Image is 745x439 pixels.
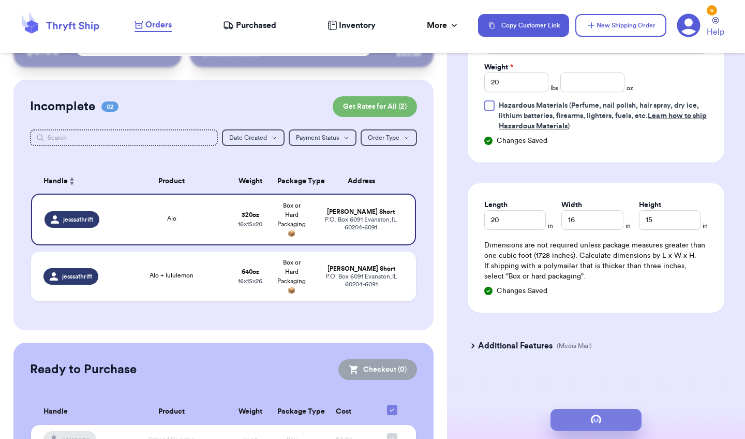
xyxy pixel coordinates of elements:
[478,340,553,352] h3: Additional Features
[639,200,661,210] label: Height
[319,265,404,273] div: [PERSON_NAME] Short
[478,14,569,37] button: Copy Customer Link
[497,136,547,146] span: Changes Saved
[707,26,724,38] span: Help
[548,222,553,230] span: in
[101,101,118,112] span: 02
[289,129,356,146] button: Payment Status
[677,13,701,37] a: 6
[150,272,193,279] span: Alo + lululemon
[167,215,176,222] span: Alo
[30,98,95,115] h2: Incomplete
[277,202,306,237] span: Box or Hard Packaging 📦
[703,222,708,230] span: in
[484,261,708,282] p: If shipping with a polymailer that is thicker than three inches, select "Box or hard packaging".
[222,129,285,146] button: Date Created
[238,278,262,284] span: 16 x 15 x 26
[312,169,416,194] th: Address
[396,49,421,59] div: $ 123.45
[497,286,547,296] span: Changes Saved
[319,273,404,288] div: P.O. Box 6091 Evanston , IL 60204-6091
[361,129,417,146] button: Order Type
[271,399,312,425] th: Package Type
[627,84,633,92] span: oz
[339,19,376,32] span: Inventory
[427,19,459,32] div: More
[30,129,218,146] input: Search
[271,169,312,194] th: Package Type
[63,215,93,224] span: jesssathrift
[550,84,558,92] span: lbs
[230,399,271,425] th: Weight
[114,169,230,194] th: Product
[236,19,276,32] span: Purchased
[368,135,399,141] span: Order Type
[62,272,92,281] span: jesssathrift
[484,240,708,282] div: Dimensions are not required unless package measures greater than one cubic foot (1728 inches). Ca...
[135,19,172,32] a: Orders
[238,221,262,227] span: 16 x 15 x 20
[242,212,259,218] strong: 320 oz
[277,259,306,294] span: Box or Hard Packaging 📦
[499,102,707,130] span: (Perfume, nail polish, hair spray, dry ice, lithium batteries, firearms, lighters, fuels, etc. )
[707,17,724,38] a: Help
[484,200,508,210] label: Length
[229,135,267,141] span: Date Created
[625,222,631,230] span: in
[499,102,568,109] span: Hazardous Materials
[114,399,230,425] th: Product
[223,19,276,32] a: Purchased
[319,208,403,216] div: [PERSON_NAME] Short
[145,19,172,31] span: Orders
[296,135,339,141] span: Payment Status
[319,216,403,231] div: P.O. Box 6091 Evanston , IL 60204-6091
[575,14,666,37] button: New Shipping Order
[68,175,76,187] button: Sort ascending
[561,200,582,210] label: Width
[312,399,375,425] th: Cost
[333,96,417,117] button: Get Rates for All (2)
[338,359,417,380] button: Checkout (0)
[30,361,137,378] h2: Ready to Purchase
[230,169,271,194] th: Weight
[707,5,717,16] div: 6
[43,406,68,417] span: Handle
[327,19,376,32] a: Inventory
[484,62,513,72] label: Weight
[43,176,68,187] span: Handle
[557,342,592,350] p: (Media Mail)
[242,269,259,275] strong: 640 oz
